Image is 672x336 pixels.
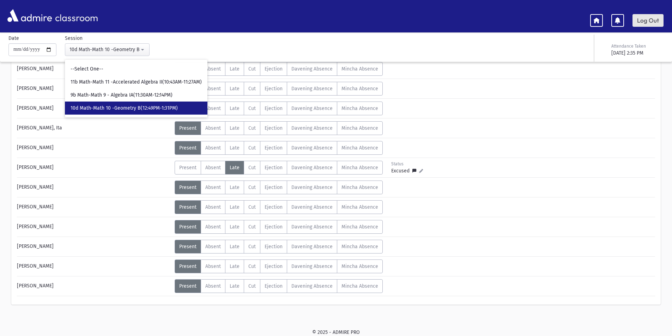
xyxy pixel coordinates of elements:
span: Present [179,184,196,190]
span: Mincha Absence [341,125,378,131]
span: Davening Absence [291,244,333,250]
span: Cut [248,244,256,250]
span: 11b Math-Math 11 -Accelerated Algebra II(10:43AM-11:27AM) [71,79,202,86]
div: [PERSON_NAME] [13,259,175,273]
span: Late [230,66,240,72]
span: Late [230,125,240,131]
span: Davening Absence [291,66,333,72]
span: Davening Absence [291,184,333,190]
span: Davening Absence [291,86,333,92]
span: Absent [205,86,221,92]
div: © 2025 - ADMIRE PRO [11,329,661,336]
span: Mincha Absence [341,66,378,72]
div: [PERSON_NAME] [13,102,175,115]
span: Present [179,224,196,230]
span: Present [179,283,196,289]
span: Absent [205,105,221,111]
span: Present [179,244,196,250]
div: AttTypes [175,279,383,293]
span: Absent [205,145,221,151]
div: Status [391,161,423,167]
span: --Select One-- [71,66,103,73]
span: Late [230,165,240,171]
div: [PERSON_NAME] [13,200,175,214]
span: Mincha Absence [341,86,378,92]
span: Mincha Absence [341,263,378,269]
span: Late [230,86,240,92]
span: Present [179,145,196,151]
span: Present [179,125,196,131]
div: [PERSON_NAME] [13,240,175,253]
div: AttTypes [175,121,383,135]
div: AttTypes [175,200,383,214]
span: Davening Absence [291,224,333,230]
span: Absent [205,125,221,131]
span: Late [230,145,240,151]
span: Cut [248,105,256,111]
span: Mincha Absence [341,105,378,111]
span: Cut [248,125,256,131]
div: [PERSON_NAME] [13,181,175,194]
span: Cut [248,66,256,72]
span: Ejection [265,105,283,111]
div: Attendance Taken [611,43,662,49]
div: 10d Math-Math 10 -Geometry B(12:49PM-1:31PM) [69,46,139,53]
span: Davening Absence [291,283,333,289]
span: Ejection [265,125,283,131]
span: Cut [248,165,256,171]
div: [PERSON_NAME], Ita [13,121,175,135]
span: Mincha Absence [341,165,378,171]
span: Davening Absence [291,145,333,151]
span: Ejection [265,66,283,72]
span: Absent [205,224,221,230]
a: Log Out [632,14,664,27]
span: Mincha Absence [341,224,378,230]
span: Cut [248,86,256,92]
span: Cut [248,204,256,210]
div: AttTypes [175,62,383,76]
span: Mincha Absence [341,204,378,210]
span: Davening Absence [291,263,333,269]
span: Davening Absence [291,105,333,111]
span: 9b Math-Math 9 - Algebra IA(11:30AM-12:14PM) [71,92,172,99]
label: Date [8,35,19,42]
div: AttTypes [175,102,383,115]
div: AttTypes [175,141,383,155]
div: AttTypes [175,181,383,194]
span: Late [230,184,240,190]
span: Present [179,263,196,269]
span: Late [230,283,240,289]
span: Absent [205,283,221,289]
span: Davening Absence [291,125,333,131]
span: Cut [248,263,256,269]
div: [PERSON_NAME] [13,161,175,175]
span: Ejection [265,184,283,190]
div: [DATE] 2:35 PM [611,49,662,57]
div: [PERSON_NAME] [13,220,175,234]
div: AttTypes [175,220,383,234]
span: Davening Absence [291,165,333,171]
span: Absent [205,244,221,250]
div: [PERSON_NAME] [13,141,175,155]
button: 10d Math-Math 10 -Geometry B(12:49PM-1:31PM) [65,43,150,56]
div: [PERSON_NAME] [13,62,175,76]
span: Ejection [265,165,283,171]
div: [PERSON_NAME] [13,82,175,96]
span: Cut [248,145,256,151]
span: Mincha Absence [341,244,378,250]
span: Absent [205,263,221,269]
div: AttTypes [175,161,383,175]
span: Mincha Absence [341,283,378,289]
span: Ejection [265,224,283,230]
span: Davening Absence [291,204,333,210]
span: Ejection [265,86,283,92]
div: AttTypes [175,82,383,96]
label: Session [65,35,83,42]
span: Ejection [265,204,283,210]
span: Absent [205,165,221,171]
span: 10d Math-Math 10 -Geometry B(12:49PM-1:31PM) [71,105,178,112]
div: AttTypes [175,259,383,273]
span: Mincha Absence [341,145,378,151]
span: Present [179,204,196,210]
span: Late [230,244,240,250]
